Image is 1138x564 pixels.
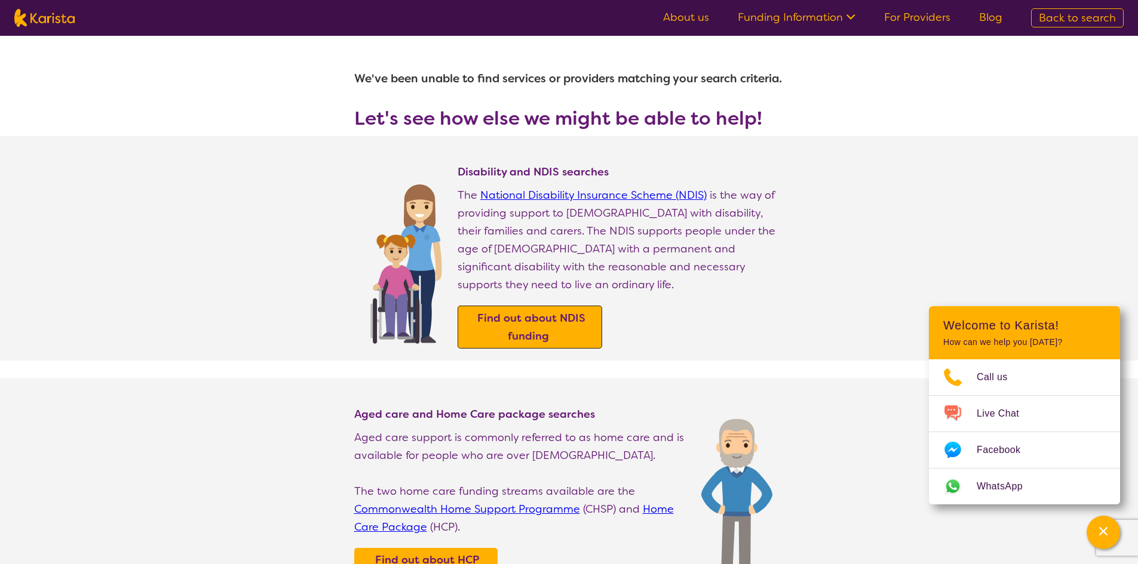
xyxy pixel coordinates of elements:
h2: Welcome to Karista! [943,318,1106,332]
div: Channel Menu [929,306,1120,504]
span: Back to search [1039,11,1116,25]
span: Live Chat [977,405,1033,423]
b: Find out about NDIS funding [477,311,585,343]
a: Web link opens in a new tab. [929,469,1120,504]
p: Aged care support is commonly referred to as home care and is available for people who are over [... [354,429,689,464]
a: Blog [979,10,1002,24]
button: Channel Menu [1087,516,1120,549]
p: The two home care funding streams available are the (CHSP) and (HCP). [354,482,689,536]
h4: Disability and NDIS searches [458,165,784,179]
h1: We've been unable to find services or providers matching your search criteria. [354,64,784,93]
span: Facebook [977,441,1035,459]
span: Call us [977,368,1022,386]
h4: Aged care and Home Care package searches [354,407,689,421]
a: For Providers [884,10,950,24]
h3: Let's see how else we might be able to help! [354,107,784,129]
ul: Choose channel [929,359,1120,504]
img: Karista logo [14,9,75,27]
p: How can we help you [DATE]? [943,337,1106,347]
a: National Disability Insurance Scheme (NDIS) [480,188,707,202]
a: Commonwealth Home Support Programme [354,502,580,516]
a: Find out about NDIS funding [461,309,599,345]
a: Funding Information [738,10,855,24]
a: About us [663,10,709,24]
span: WhatsApp [977,477,1037,495]
p: The is the way of providing support to [DEMOGRAPHIC_DATA] with disability, their families and car... [458,186,784,294]
img: Find NDIS and Disability services and providers [366,177,446,344]
a: Back to search [1031,8,1124,27]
